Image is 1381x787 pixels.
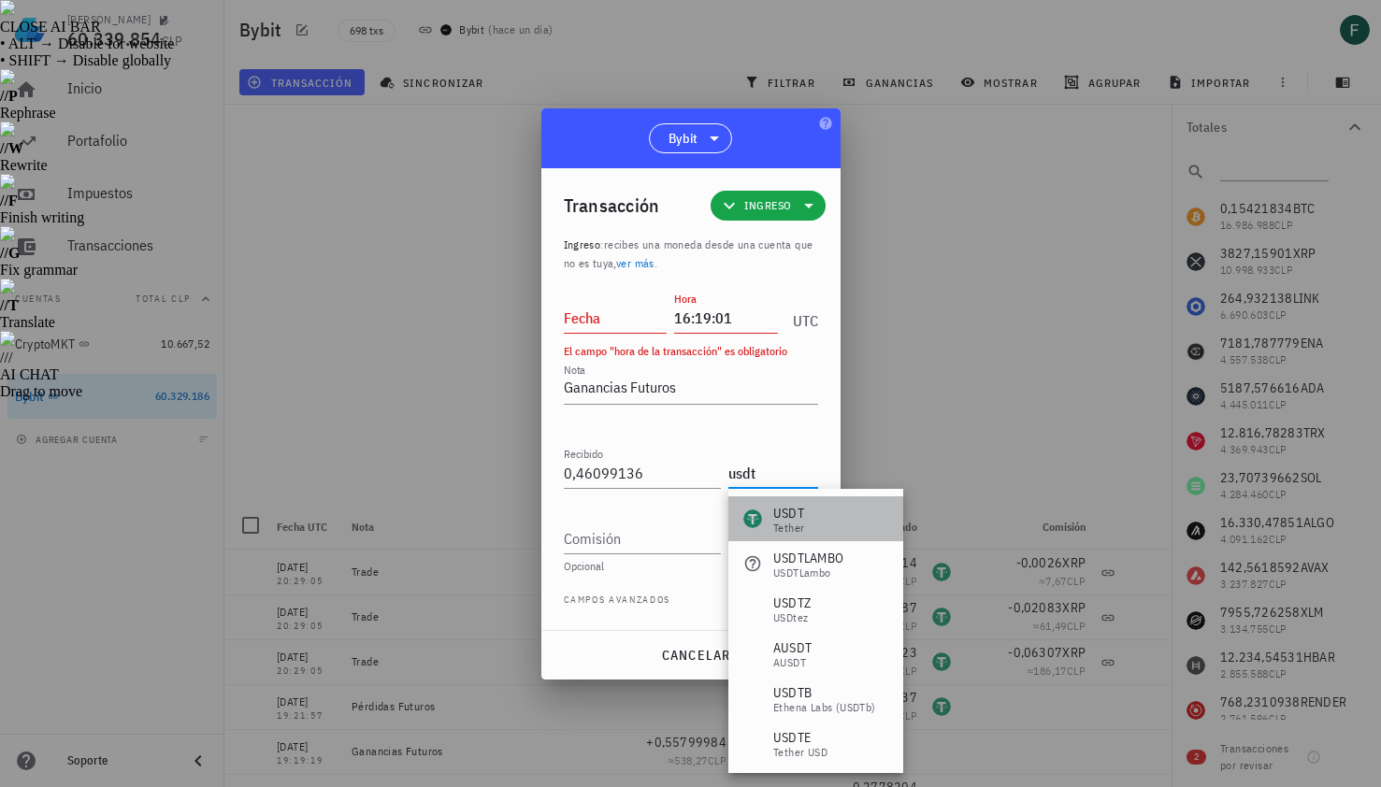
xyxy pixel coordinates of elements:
div: USDT-icon [743,509,762,528]
div: USDTLAMBO [773,549,843,567]
div: USDTE-icon [743,734,762,752]
div: USDTZ-icon [743,599,762,618]
div: USDT [773,504,804,522]
div: USDtez [773,612,811,623]
div: Tether USD [773,747,827,758]
button: cancelar [653,638,738,672]
div: USDTZ [773,594,811,612]
div: Tether [773,522,804,534]
div: USDTE [773,728,827,747]
div: USDTB-icon [743,689,762,708]
label: Recibido [564,447,603,461]
div: USDTLambo [773,567,843,579]
div: Opcional [564,561,818,572]
span: Campos avanzados [564,593,671,611]
div: Ethena Labs (USDTb) [773,702,876,713]
span: cancelar [660,647,730,664]
div: AUSDT-icon [743,644,762,663]
div: aUSDT [773,657,812,668]
div: AUSDT [773,638,812,657]
input: Moneda [728,458,814,488]
div: USDTB [773,683,876,702]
